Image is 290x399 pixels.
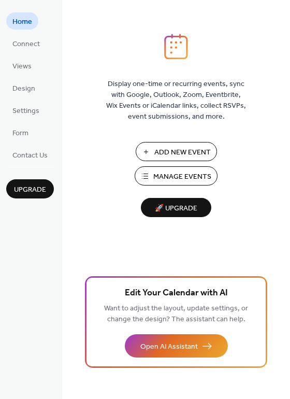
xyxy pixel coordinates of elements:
[135,166,218,186] button: Manage Events
[12,61,32,72] span: Views
[153,172,211,182] span: Manage Events
[12,128,28,139] span: Form
[12,17,32,27] span: Home
[12,106,39,117] span: Settings
[6,146,54,163] a: Contact Us
[147,202,205,216] span: 🚀 Upgrade
[12,150,48,161] span: Contact Us
[125,286,228,301] span: Edit Your Calendar with AI
[104,302,248,326] span: Want to adjust the layout, update settings, or change the design? The assistant can help.
[125,334,228,358] button: Open AI Assistant
[12,83,35,94] span: Design
[141,198,211,217] button: 🚀 Upgrade
[154,147,211,158] span: Add New Event
[140,341,198,352] span: Open AI Assistant
[136,142,217,161] button: Add New Event
[164,34,188,60] img: logo_icon.svg
[6,79,41,96] a: Design
[106,79,246,122] span: Display one-time or recurring events, sync with Google, Outlook, Zoom, Eventbrite, Wix Events or ...
[6,35,46,52] a: Connect
[12,39,40,50] span: Connect
[6,12,38,30] a: Home
[6,57,38,74] a: Views
[6,179,54,198] button: Upgrade
[6,102,46,119] a: Settings
[6,124,35,141] a: Form
[14,184,46,195] span: Upgrade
